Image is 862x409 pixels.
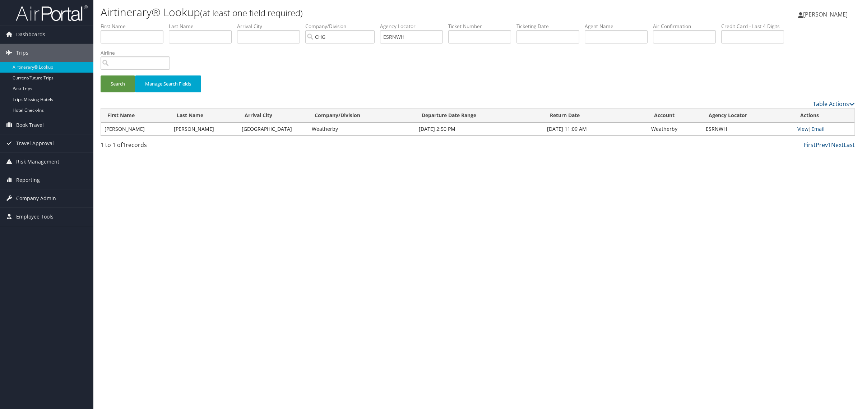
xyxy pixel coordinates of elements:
label: First Name [101,23,169,30]
th: Account: activate to sort column ascending [648,109,702,123]
small: (at least one field required) [200,7,303,19]
a: View [797,125,808,132]
img: airportal-logo.png [16,5,88,22]
label: Air Confirmation [653,23,721,30]
a: Email [811,125,825,132]
a: Last [844,141,855,149]
td: ESRNWH [702,123,794,135]
td: Weatherby [308,123,415,135]
span: Dashboards [16,26,45,43]
td: [PERSON_NAME] [170,123,238,135]
label: Credit Card - Last 4 Digits [721,23,789,30]
span: Risk Management [16,153,59,171]
a: Prev [816,141,828,149]
span: Company Admin [16,189,56,207]
td: [DATE] 11:09 AM [543,123,648,135]
a: First [804,141,816,149]
span: Trips [16,44,28,62]
a: [PERSON_NAME] [798,4,855,25]
label: Arrival City [237,23,305,30]
a: Table Actions [813,100,855,108]
th: First Name: activate to sort column descending [101,109,170,123]
th: Return Date: activate to sort column ascending [543,109,648,123]
div: 1 to 1 of records [101,141,281,153]
td: | [794,123,854,135]
label: Airline [101,49,175,56]
button: Manage Search Fields [135,75,201,92]
label: Company/Division [305,23,380,30]
th: Company/Division [308,109,415,123]
th: Last Name: activate to sort column ascending [170,109,238,123]
th: Arrival City: activate to sort column ascending [238,109,309,123]
td: [DATE] 2:50 PM [415,123,543,135]
button: Search [101,75,135,92]
span: Travel Approval [16,134,54,152]
span: Book Travel [16,116,44,134]
td: [PERSON_NAME] [101,123,170,135]
a: 1 [828,141,831,149]
label: Ticket Number [448,23,516,30]
th: Actions [794,109,854,123]
td: Weatherby [648,123,702,135]
span: Employee Tools [16,208,54,226]
a: Next [831,141,844,149]
td: [GEOGRAPHIC_DATA] [238,123,309,135]
span: [PERSON_NAME] [803,10,848,18]
th: Agency Locator: activate to sort column ascending [702,109,794,123]
span: 1 [122,141,126,149]
h1: Airtinerary® Lookup [101,5,603,20]
label: Agency Locator [380,23,448,30]
label: Last Name [169,23,237,30]
label: Ticketing Date [516,23,585,30]
label: Agent Name [585,23,653,30]
span: Reporting [16,171,40,189]
th: Departure Date Range: activate to sort column ascending [415,109,543,123]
